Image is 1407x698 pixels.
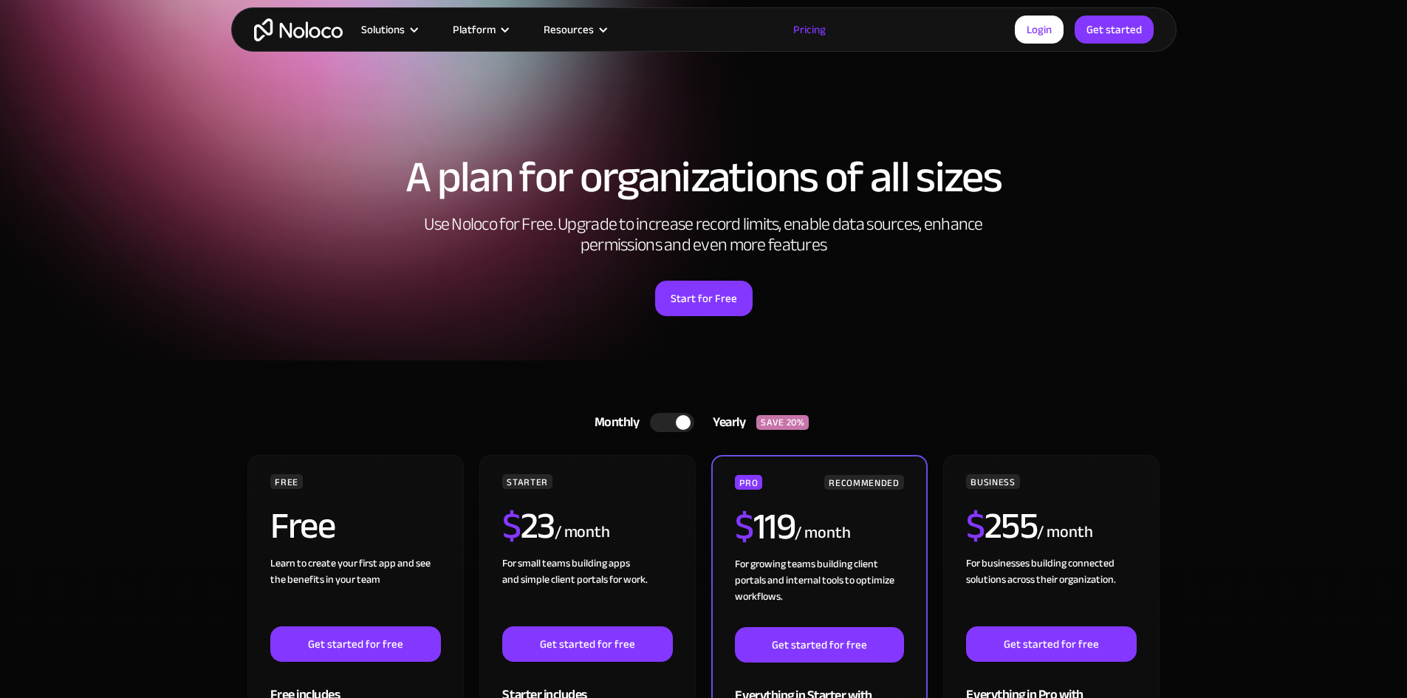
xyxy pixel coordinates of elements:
div: Learn to create your first app and see the benefits in your team ‍ [270,555,440,626]
h2: Free [270,507,335,544]
div: BUSINESS [966,474,1019,489]
h2: 119 [735,508,795,545]
div: PRO [735,475,762,490]
span: $ [735,492,753,561]
span: $ [966,491,985,561]
h2: 23 [502,507,555,544]
a: Get started for free [270,626,440,662]
div: SAVE 20% [756,415,809,430]
h1: A plan for organizations of all sizes [246,155,1162,199]
div: Platform [434,20,525,39]
div: FREE [270,474,303,489]
a: Get started for free [502,626,672,662]
a: Pricing [775,20,844,39]
div: For businesses building connected solutions across their organization. ‍ [966,555,1136,626]
a: Get started for free [735,627,903,663]
div: Resources [544,20,594,39]
div: Monthly [576,411,651,434]
a: home [254,18,343,41]
a: Get started for free [966,626,1136,662]
div: / month [1037,521,1092,544]
div: Platform [453,20,496,39]
a: Start for Free [655,281,753,316]
div: / month [555,521,610,544]
div: For small teams building apps and simple client portals for work. ‍ [502,555,672,626]
div: Resources [525,20,623,39]
div: Solutions [361,20,405,39]
span: $ [502,491,521,561]
div: Yearly [694,411,756,434]
div: STARTER [502,474,552,489]
h2: 255 [966,507,1037,544]
a: Get started [1075,16,1154,44]
h2: Use Noloco for Free. Upgrade to increase record limits, enable data sources, enhance permissions ... [408,214,999,256]
div: Solutions [343,20,434,39]
div: For growing teams building client portals and internal tools to optimize workflows. [735,556,903,627]
a: Login [1015,16,1064,44]
div: RECOMMENDED [824,475,903,490]
div: / month [795,521,850,545]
